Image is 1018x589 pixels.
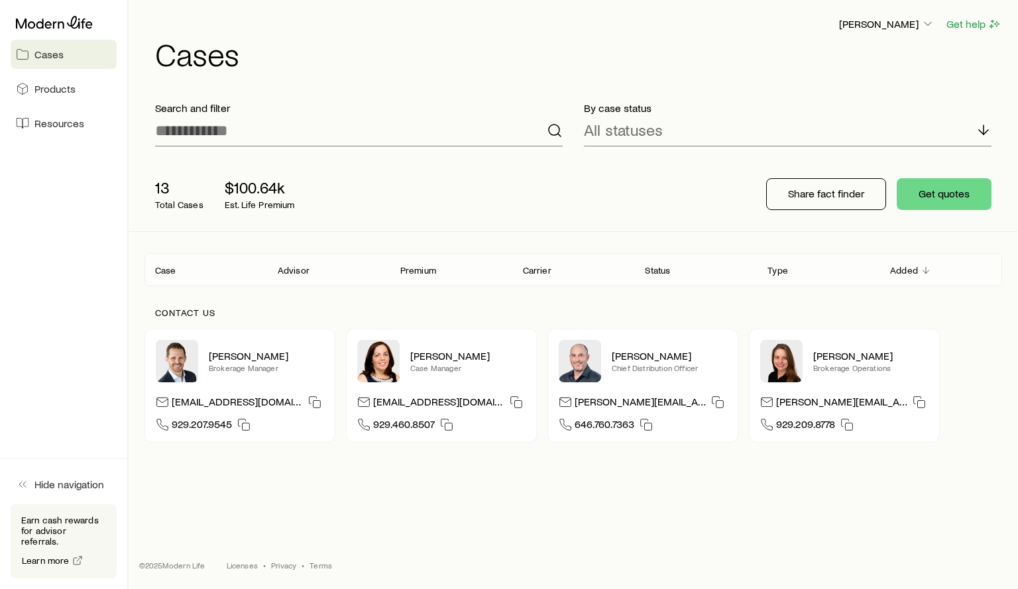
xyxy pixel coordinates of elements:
[139,560,205,570] p: © 2025 Modern Life
[34,82,76,95] span: Products
[11,470,117,499] button: Hide navigation
[760,340,803,382] img: Ellen Wall
[559,340,601,382] img: Dan Pierson
[373,395,504,413] p: [EMAIL_ADDRESS][DOMAIN_NAME]
[11,109,117,138] a: Resources
[373,417,435,435] span: 929.460.8507
[225,199,295,210] p: Est. Life Premium
[767,265,788,276] p: Type
[776,395,907,413] p: [PERSON_NAME][EMAIL_ADDRESS][DOMAIN_NAME]
[263,560,266,570] span: •
[813,349,929,362] p: [PERSON_NAME]
[34,48,64,61] span: Cases
[155,178,203,197] p: 13
[209,362,324,373] p: Brokerage Manager
[278,265,310,276] p: Advisor
[172,417,232,435] span: 929.207.9545
[34,478,104,491] span: Hide navigation
[575,417,634,435] span: 646.760.7363
[209,349,324,362] p: [PERSON_NAME]
[34,117,84,130] span: Resources
[310,560,332,570] a: Terms
[172,395,303,413] p: [EMAIL_ADDRESS][DOMAIN_NAME]
[357,340,400,382] img: Heather McKee
[584,121,663,139] p: All statuses
[155,265,176,276] p: Case
[11,40,117,69] a: Cases
[766,178,886,210] button: Share fact finder
[838,17,935,32] button: [PERSON_NAME]
[575,395,706,413] p: [PERSON_NAME][EMAIL_ADDRESS][DOMAIN_NAME]
[813,362,929,373] p: Brokerage Operations
[155,307,991,318] p: Contact us
[645,265,670,276] p: Status
[144,253,1002,286] div: Client cases
[156,340,198,382] img: Nick Weiler
[410,349,526,362] p: [PERSON_NAME]
[22,556,70,565] span: Learn more
[897,178,991,210] button: Get quotes
[776,417,835,435] span: 929.209.8778
[271,560,296,570] a: Privacy
[400,265,436,276] p: Premium
[302,560,304,570] span: •
[612,349,727,362] p: [PERSON_NAME]
[890,265,918,276] p: Added
[21,515,106,547] p: Earn cash rewards for advisor referrals.
[584,101,991,115] p: By case status
[523,265,551,276] p: Carrier
[11,504,117,578] div: Earn cash rewards for advisor referrals.Learn more
[227,560,258,570] a: Licenses
[225,178,295,197] p: $100.64k
[612,362,727,373] p: Chief Distribution Officer
[788,187,864,200] p: Share fact finder
[155,101,563,115] p: Search and filter
[946,17,1002,32] button: Get help
[839,17,934,30] p: [PERSON_NAME]
[11,74,117,103] a: Products
[155,199,203,210] p: Total Cases
[155,38,1002,70] h1: Cases
[410,362,526,373] p: Case Manager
